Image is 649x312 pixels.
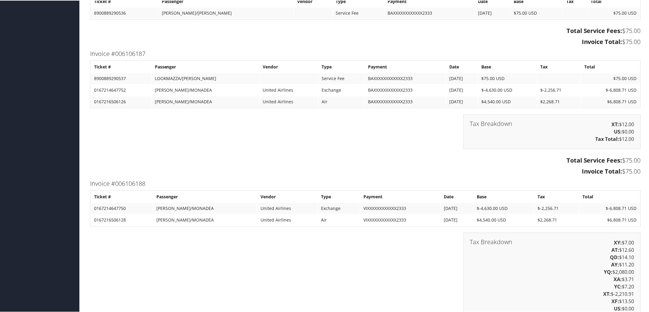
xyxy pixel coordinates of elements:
[360,214,440,225] td: VIXXXXXXXXXXXX2333
[588,7,640,18] td: $75.00 USD
[582,37,622,45] strong: Invoice Total:
[260,84,318,95] td: United Airlines
[567,156,622,164] strong: Total Service Fees:
[152,96,259,107] td: [PERSON_NAME]/MONADEA
[538,61,581,72] th: Tax
[441,202,473,213] td: [DATE]
[318,202,360,213] td: Exchange
[581,61,640,72] th: Total
[385,7,474,18] td: BAXXXXXXXXXXXX2333
[319,96,365,107] td: Air
[612,297,619,304] strong: XF:
[470,238,512,244] h3: Tax Breakdown
[582,167,622,175] strong: Invoice Total:
[612,120,619,127] strong: XT:
[610,253,619,260] strong: QD:
[474,214,534,225] td: $4,540.00 USD
[365,96,446,107] td: BAXXXXXXXXXXXX2333
[478,61,537,72] th: Base
[474,191,534,202] th: Base
[612,246,619,253] strong: AT:
[463,114,641,149] div: $12.00 $0.00 $12.00
[365,72,446,83] td: BAXXXXXXXXXXXX2333
[319,84,365,95] td: Exchange
[91,61,151,72] th: Ticket #
[581,84,640,95] td: $-6,808.71 USD
[365,61,446,72] th: Payment
[580,214,640,225] td: $6,808.71 USD
[581,72,640,83] td: $75.00 USD
[581,96,640,107] td: $6,808.71 USD
[90,179,641,187] h3: Invoice #006106188
[470,120,512,126] h3: Tax Breakdown
[91,214,153,225] td: 0167216506128
[511,7,563,18] td: $75.00 USD
[91,84,151,95] td: 0167214647752
[614,305,622,311] strong: US:
[478,72,537,83] td: $75.00 USD
[159,7,294,18] td: [PERSON_NAME]/[PERSON_NAME]
[441,214,473,225] td: [DATE]
[152,61,259,72] th: Passenger
[614,128,622,134] strong: US:
[90,26,641,35] h3: $75.00
[90,167,641,175] h3: $75.00
[257,202,317,213] td: United Airlines
[152,84,259,95] td: [PERSON_NAME]/MONADEA
[333,7,384,18] td: Service Fee
[446,72,478,83] td: [DATE]
[478,84,537,95] td: $-4,630.00 USD
[260,61,318,72] th: Vendor
[604,268,613,275] strong: YQ:
[153,202,257,213] td: [PERSON_NAME]/MONADEA
[319,61,365,72] th: Type
[91,7,158,18] td: 8900889290536
[580,191,640,202] th: Total
[534,191,579,202] th: Tax
[90,49,641,57] h3: Invoice #006106187
[90,37,641,46] h3: $75.00
[152,72,259,83] td: LOOKMAZZA/[PERSON_NAME]
[91,202,153,213] td: 0167214647750
[538,84,581,95] td: $-2,256.71
[360,202,440,213] td: VIXXXXXXXXXXXX2333
[257,191,317,202] th: Vendor
[614,239,622,245] strong: XY:
[596,135,619,142] strong: Tax Total:
[446,96,478,107] td: [DATE]
[446,61,478,72] th: Date
[580,202,640,213] td: $-6,808.71 USD
[260,96,318,107] td: United Airlines
[538,96,581,107] td: $2,268.71
[441,191,473,202] th: Date
[90,156,641,164] h3: $75.00
[475,7,510,18] td: [DATE]
[257,214,317,225] td: United Airlines
[91,72,151,83] td: 8900889290537
[91,191,153,202] th: Ticket #
[153,214,257,225] td: [PERSON_NAME]/MONADEA
[153,191,257,202] th: Passenger
[603,290,611,297] strong: XT:
[614,283,622,289] strong: YC:
[567,26,622,34] strong: Total Service Fees:
[534,202,579,213] td: $-2,256.71
[360,191,440,202] th: Payment
[318,214,360,225] td: Air
[91,96,151,107] td: 0167216506126
[365,84,446,95] td: BAXXXXXXXXXXXX2333
[614,275,622,282] strong: XA:
[478,96,537,107] td: $4,540.00 USD
[534,214,579,225] td: $2,268.71
[318,191,360,202] th: Type
[446,84,478,95] td: [DATE]
[611,261,619,267] strong: AY:
[319,72,365,83] td: Service Fee
[474,202,534,213] td: $-4,630.00 USD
